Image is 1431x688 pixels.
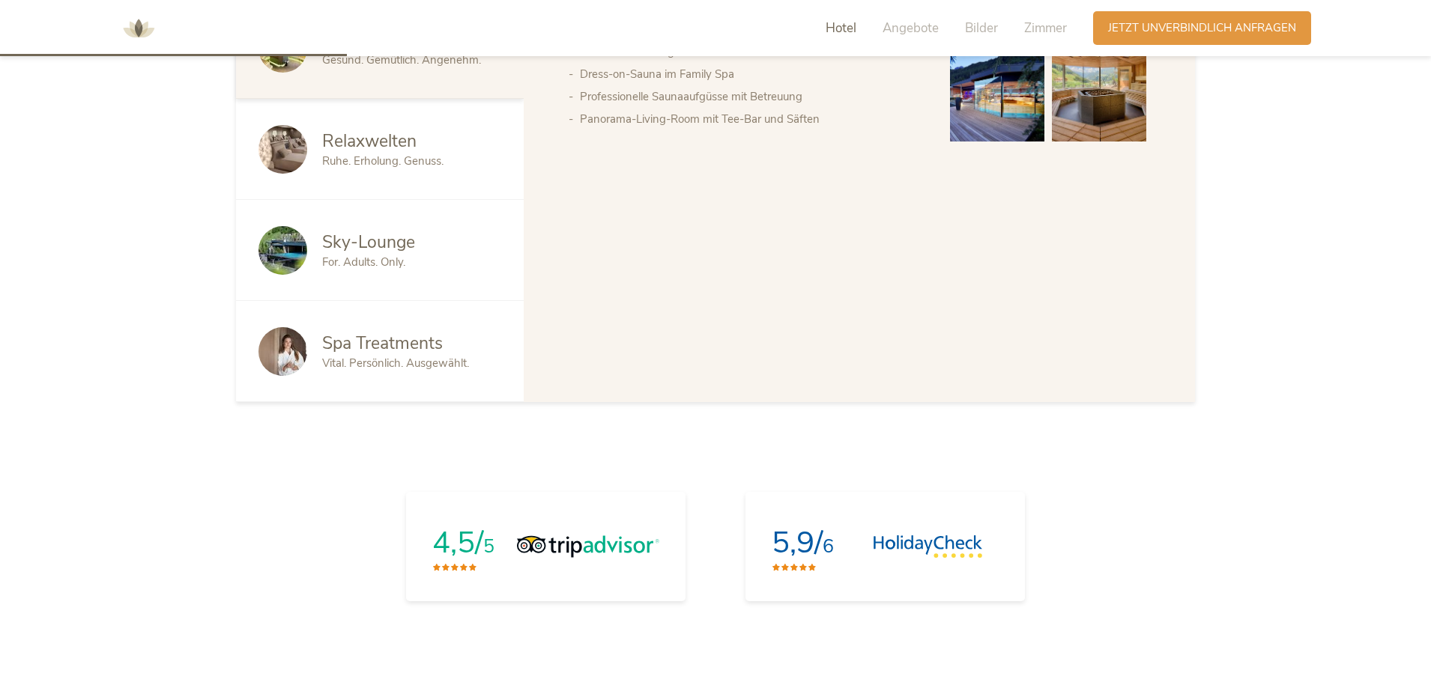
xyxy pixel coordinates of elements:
a: 5,9/6HolidayCheck [745,492,1025,601]
span: Vital. Persönlich. Ausgewählt. [322,356,469,371]
li: Professionelle Saunaaufgüsse mit Betreuung [580,85,920,108]
span: Ruhe. Erholung. Genuss. [322,153,444,168]
span: Angebote [883,19,939,37]
span: Sky-Lounge [322,231,415,254]
span: For. Adults. Only. [322,255,405,270]
span: Gesund. Gemütlich. Angenehm. [322,52,481,67]
span: Jetzt unverbindlich anfragen [1108,20,1296,36]
img: AMONTI & LUNARIS Wellnessresort [116,6,161,51]
a: AMONTI & LUNARIS Wellnessresort [116,22,161,33]
span: 5 [483,534,494,559]
span: Hotel [826,19,856,37]
span: 5,9/ [772,523,823,563]
li: Dress-on-Sauna im Family Spa [580,63,920,85]
img: HolidayCheck [873,535,983,558]
a: 4,5/5Tripadvisor [406,492,686,601]
span: Bilder [965,19,998,37]
span: Relaxwelten [322,130,417,153]
span: 4,5/ [432,523,483,563]
span: Zimmer [1024,19,1067,37]
li: Panorama-Living-Room mit Tee-Bar und Säften [580,108,920,130]
img: Tripadvisor [517,535,659,558]
span: 6 [823,534,834,559]
span: Spa Treatments [322,332,443,355]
